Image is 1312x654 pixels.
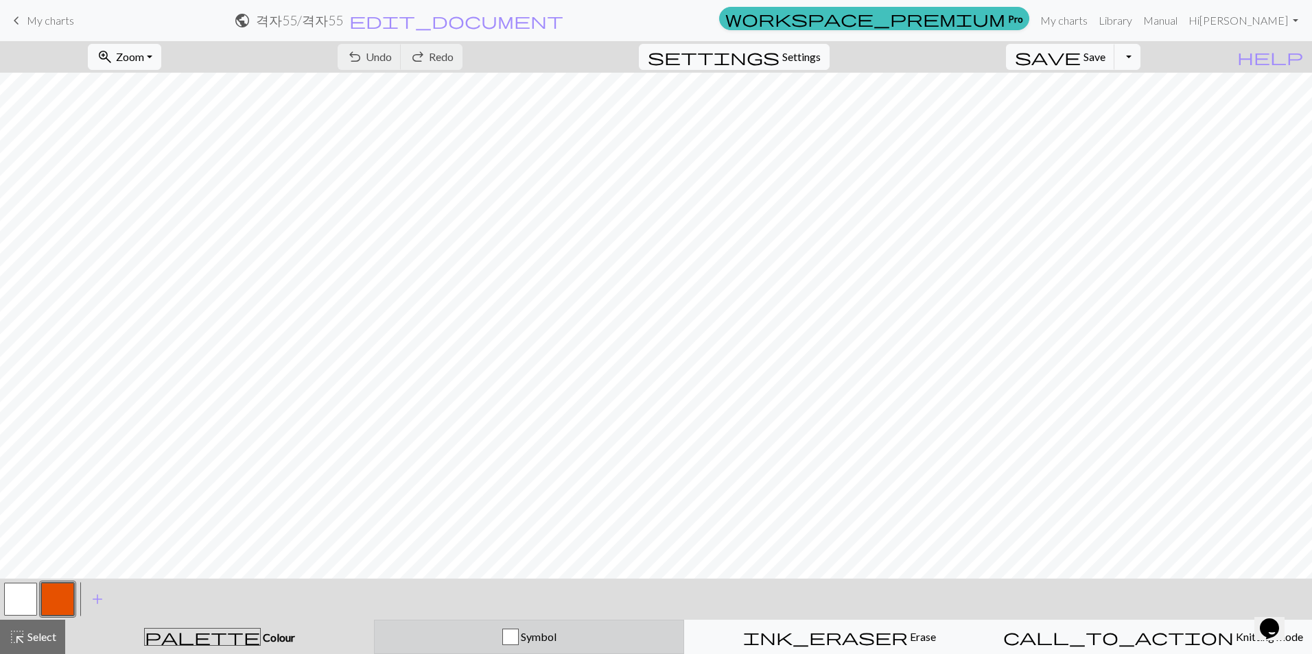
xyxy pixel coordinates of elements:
[1006,44,1115,70] button: Save
[1003,627,1234,646] span: call_to_action
[89,590,106,609] span: add
[1254,599,1298,640] iframe: chat widget
[374,620,684,654] button: Symbol
[1234,630,1303,643] span: Knitting mode
[684,620,994,654] button: Erase
[27,14,74,27] span: My charts
[1183,7,1304,34] a: Hi[PERSON_NAME]
[1093,7,1138,34] a: Library
[65,620,374,654] button: Colour
[648,49,780,65] i: Settings
[1138,7,1183,34] a: Manual
[145,627,260,646] span: palette
[1035,7,1093,34] a: My charts
[639,44,830,70] button: SettingsSettings
[719,7,1029,30] a: Pro
[743,627,908,646] span: ink_eraser
[782,49,821,65] span: Settings
[908,630,936,643] span: Erase
[116,50,144,63] span: Zoom
[725,9,1005,28] span: workspace_premium
[648,47,780,66] span: settings
[1237,47,1303,66] span: help
[88,44,161,70] button: Zoom
[1015,47,1081,66] span: save
[994,620,1312,654] button: Knitting mode
[8,9,74,32] a: My charts
[261,631,295,644] span: Colour
[9,627,25,646] span: highlight_alt
[519,630,557,643] span: Symbol
[234,11,250,30] span: public
[8,11,25,30] span: keyboard_arrow_left
[256,12,343,28] h2: 격자55 / 격자55
[1083,50,1105,63] span: Save
[349,11,563,30] span: edit_document
[97,47,113,66] span: zoom_in
[25,630,56,643] span: Select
